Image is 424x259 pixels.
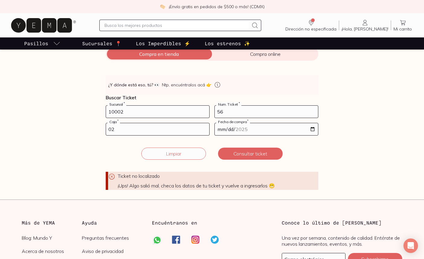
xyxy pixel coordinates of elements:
[136,40,190,47] p: Los Imperdibles ⚡️
[81,37,123,50] a: Sucursales 📍
[108,102,126,107] label: Sucursal
[24,40,48,47] p: Pasillos
[22,219,82,226] h3: Más de YEMA
[104,22,249,29] input: Busca los mejores productos
[162,82,211,88] span: Ntp, encuéntralos acá 👉
[216,102,241,107] label: Num. Ticket
[106,51,212,57] span: Compra en tienda
[205,40,250,47] p: Los estrenos ✨
[154,82,159,88] span: 👀
[135,37,191,50] a: Los Imperdibles ⚡️
[82,248,142,254] a: Aviso de privacidad
[391,19,414,32] a: Mi carrito
[215,123,318,135] input: 14-05-2023
[106,106,209,118] input: 728
[204,37,251,50] a: Los estrenos ✨
[108,82,159,88] strong: ¿Y dónde está eso, tú?
[285,26,336,32] span: Dirección no especificada
[160,4,165,9] img: check
[141,148,206,160] button: Limpiar
[23,37,62,50] a: pasillo-todos-link
[393,26,412,32] span: Mi carrito
[283,19,339,32] a: Dirección no especificada
[22,248,82,254] a: Acerca de nosotros
[169,4,265,10] p: ¡Envío gratis en pedidos de $500 o más! (CDMX)
[339,19,391,32] a: ¡Hola, [PERSON_NAME]!
[106,94,318,101] p: Buscar Ticket
[216,120,250,124] label: Fecha de compra
[82,219,142,226] h3: Ayuda
[108,120,120,124] label: Caja
[403,238,418,253] div: Open Intercom Messenger
[82,40,121,47] p: Sucursales 📍
[215,106,318,118] input: 123
[152,219,197,226] h3: Encuéntranos en
[22,235,82,241] a: Blog: Mundo Y
[106,123,209,135] input: 03
[82,235,142,241] a: Preguntas frecuentes
[212,51,318,57] span: Compra online
[118,173,160,179] span: Ticket no localizado
[118,183,318,189] span: ¡Ups! Algo salió mal, checa los datos de tu ticket y vuelve a ingresarlos 😬
[342,26,388,32] span: ¡Hola, [PERSON_NAME]!
[218,148,283,160] button: Consultar ticket
[282,219,402,226] h3: Conoce lo último de [PERSON_NAME]
[282,235,402,247] p: Una vez por semana, contenido de calidad. Entérate de nuevos lanzamientos, eventos, y más.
